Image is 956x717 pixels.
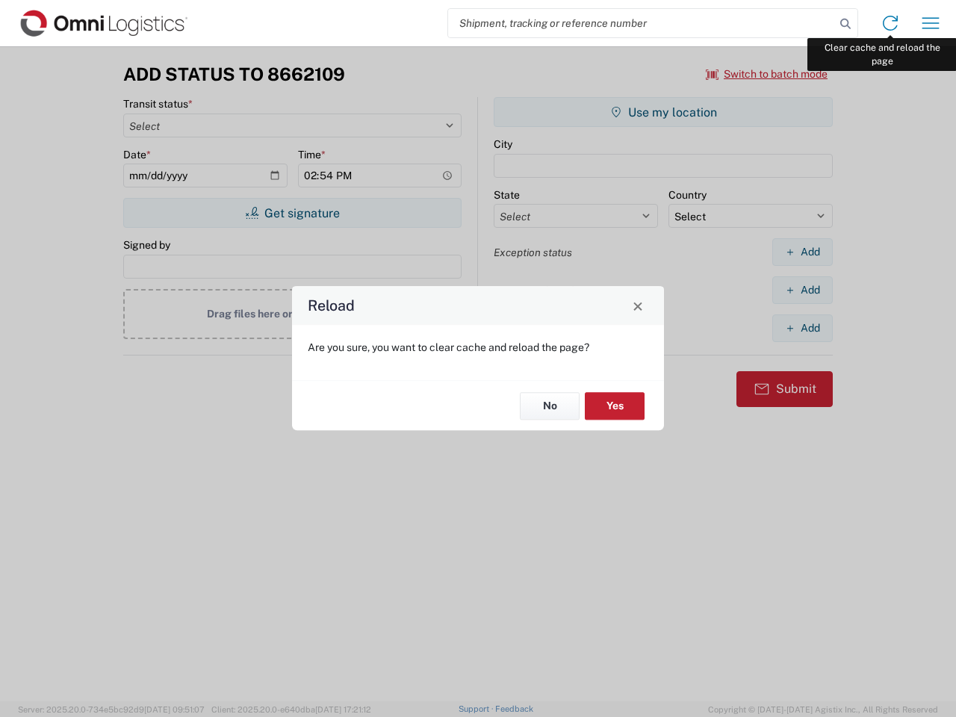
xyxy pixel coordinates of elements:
h4: Reload [308,295,355,317]
p: Are you sure, you want to clear cache and reload the page? [308,341,648,354]
input: Shipment, tracking or reference number [448,9,835,37]
button: No [520,392,580,420]
button: Close [627,295,648,316]
button: Yes [585,392,645,420]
